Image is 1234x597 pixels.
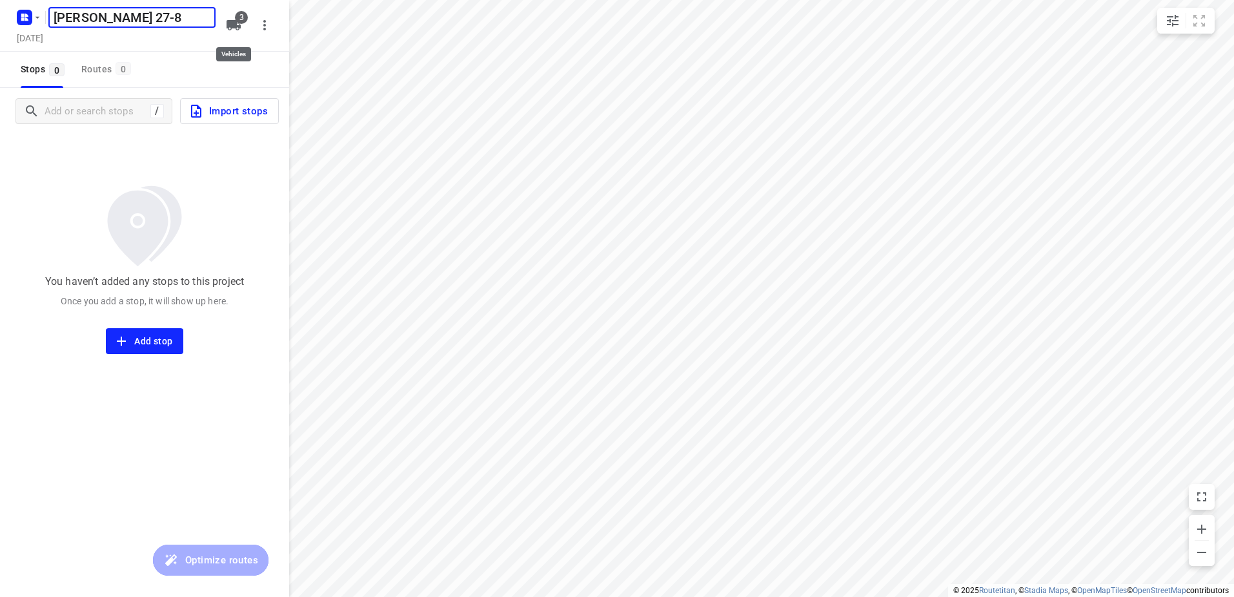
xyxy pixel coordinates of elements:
a: Stadia Maps [1024,586,1068,595]
span: 0 [49,63,65,76]
span: Import stops [188,103,268,120]
a: Import stops [172,98,279,124]
button: 3 [221,12,247,38]
input: Add or search stops [45,101,150,121]
button: More [252,12,278,38]
span: 0 [116,62,131,75]
p: Once you add a stop, it will show up here. [61,295,228,308]
a: Routetitan [979,586,1015,595]
button: Add stop [106,328,183,354]
p: You haven’t added any stops to this project [45,274,244,289]
a: OpenMapTiles [1077,586,1127,595]
span: 3 [235,11,248,24]
button: Import stops [180,98,279,124]
a: OpenStreetMap [1133,586,1186,595]
div: Routes [81,61,135,78]
button: Optimize routes [153,545,268,576]
span: Add stop [116,333,172,350]
button: Map settings [1160,8,1186,34]
li: © 2025 , © , © © contributors [953,586,1229,595]
div: / [150,104,164,118]
span: Stops [21,61,68,78]
h5: Project date [12,30,48,45]
div: small contained button group [1157,8,1215,34]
